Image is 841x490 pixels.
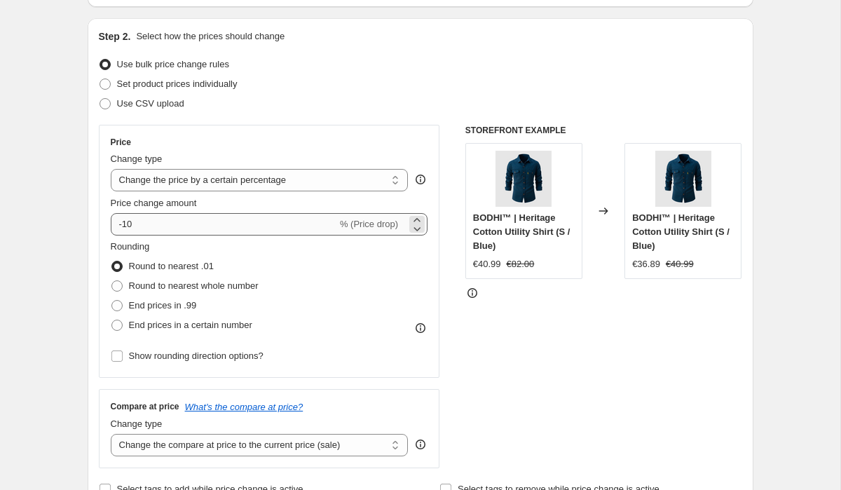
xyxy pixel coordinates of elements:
[129,351,264,361] span: Show rounding direction options?
[507,257,535,271] strike: €82.00
[655,151,711,207] img: 1_8c2169f6-de88-4e93-99de-c589929f3c56_80x.png
[99,29,131,43] h2: Step 2.
[129,320,252,330] span: End prices in a certain number
[117,59,229,69] span: Use bulk price change rules
[111,198,197,208] span: Price change amount
[632,212,730,251] span: BODHI™ | Heritage Cotton Utility Shirt (S / Blue)
[111,401,179,412] h3: Compare at price
[413,437,428,451] div: help
[413,172,428,186] div: help
[129,280,259,291] span: Round to nearest whole number
[666,257,694,271] strike: €40.99
[111,213,337,236] input: -15
[136,29,285,43] p: Select how the prices should change
[185,402,303,412] button: What's the compare at price?
[111,137,131,148] h3: Price
[495,151,552,207] img: 1_8c2169f6-de88-4e93-99de-c589929f3c56_80x.png
[473,257,501,271] div: €40.99
[111,418,163,429] span: Change type
[117,79,238,89] span: Set product prices individually
[111,154,163,164] span: Change type
[632,257,660,271] div: €36.89
[340,219,398,229] span: % (Price drop)
[473,212,570,251] span: BODHI™ | Heritage Cotton Utility Shirt (S / Blue)
[117,98,184,109] span: Use CSV upload
[129,300,197,311] span: End prices in .99
[111,241,150,252] span: Rounding
[465,125,742,136] h6: STOREFRONT EXAMPLE
[129,261,214,271] span: Round to nearest .01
